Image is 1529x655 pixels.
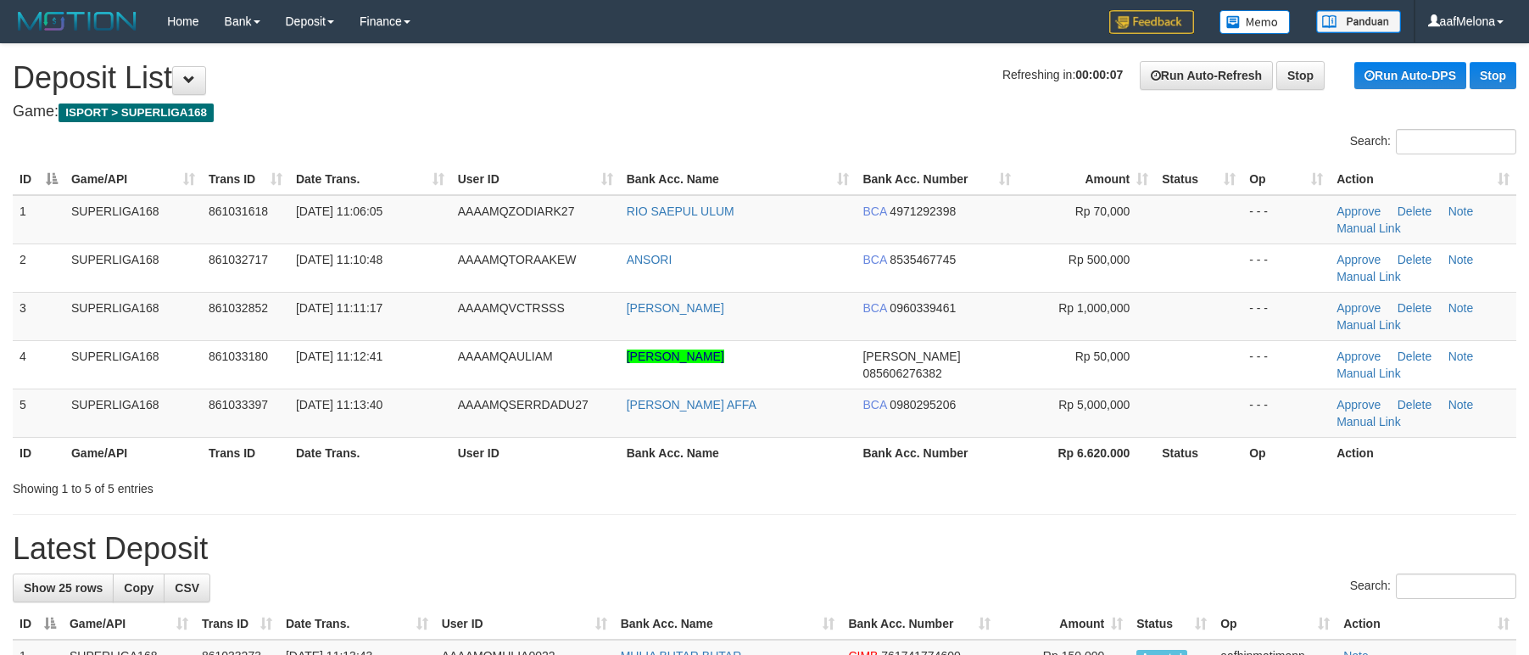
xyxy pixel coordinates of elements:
[24,581,103,595] span: Show 25 rows
[209,398,268,411] span: 861033397
[1398,301,1431,315] a: Delete
[13,61,1516,95] h1: Deposit List
[209,350,268,363] span: 861033180
[862,398,886,411] span: BCA
[64,437,202,468] th: Game/API
[13,340,64,389] td: 4
[1002,68,1123,81] span: Refreshing in:
[458,398,589,411] span: AAAAMQSERRDADU27
[64,389,202,437] td: SUPERLIGA168
[856,437,1018,468] th: Bank Acc. Number
[1396,574,1516,599] input: Search:
[13,244,64,292] td: 2
[1398,398,1431,411] a: Delete
[1448,204,1474,218] a: Note
[841,608,997,640] th: Bank Acc. Number: activate to sort column ascending
[890,204,956,218] span: Copy 4971292398 to clipboard
[862,367,941,380] span: Copy 085606276382 to clipboard
[1214,608,1336,640] th: Op: activate to sort column ascending
[64,340,202,389] td: SUPERLIGA168
[13,473,624,497] div: Showing 1 to 5 of 5 entries
[627,301,724,315] a: [PERSON_NAME]
[1075,204,1130,218] span: Rp 70,000
[1242,195,1330,244] td: - - -
[1350,574,1516,599] label: Search:
[890,398,956,411] span: Copy 0980295206 to clipboard
[1058,398,1130,411] span: Rp 5,000,000
[209,204,268,218] span: 861031618
[1242,340,1330,389] td: - - -
[202,164,289,195] th: Trans ID: activate to sort column ascending
[1336,398,1381,411] a: Approve
[1155,164,1242,195] th: Status: activate to sort column ascending
[13,532,1516,566] h1: Latest Deposit
[627,350,724,363] a: [PERSON_NAME]
[862,301,886,315] span: BCA
[1398,204,1431,218] a: Delete
[458,253,577,266] span: AAAAMQTORAAKEW
[1242,292,1330,340] td: - - -
[1336,608,1516,640] th: Action: activate to sort column ascending
[1330,164,1516,195] th: Action: activate to sort column ascending
[458,301,565,315] span: AAAAMQVCTRSSS
[1350,129,1516,154] label: Search:
[124,581,153,595] span: Copy
[289,164,451,195] th: Date Trans.: activate to sort column ascending
[620,437,857,468] th: Bank Acc. Name
[1448,253,1474,266] a: Note
[113,574,165,602] a: Copy
[1470,62,1516,89] a: Stop
[296,253,382,266] span: [DATE] 11:10:48
[997,608,1130,640] th: Amount: activate to sort column ascending
[1336,350,1381,363] a: Approve
[195,608,279,640] th: Trans ID: activate to sort column ascending
[64,244,202,292] td: SUPERLIGA168
[1058,301,1130,315] span: Rp 1,000,000
[458,350,553,363] span: AAAAMQAULIAM
[1242,389,1330,437] td: - - -
[1336,204,1381,218] a: Approve
[1155,437,1242,468] th: Status
[13,8,142,34] img: MOTION_logo.png
[1316,10,1401,33] img: panduan.png
[862,350,960,363] span: [PERSON_NAME]
[1396,129,1516,154] input: Search:
[13,389,64,437] td: 5
[1336,221,1401,235] a: Manual Link
[13,104,1516,120] h4: Game:
[614,608,842,640] th: Bank Acc. Name: activate to sort column ascending
[175,581,199,595] span: CSV
[627,253,672,266] a: ANSORI
[862,253,886,266] span: BCA
[13,574,114,602] a: Show 25 rows
[1075,68,1123,81] strong: 00:00:07
[296,301,382,315] span: [DATE] 11:11:17
[63,608,195,640] th: Game/API: activate to sort column ascending
[620,164,857,195] th: Bank Acc. Name: activate to sort column ascending
[296,204,382,218] span: [DATE] 11:06:05
[64,164,202,195] th: Game/API: activate to sort column ascending
[202,437,289,468] th: Trans ID
[296,398,382,411] span: [DATE] 11:13:40
[1130,608,1214,640] th: Status: activate to sort column ascending
[1018,437,1155,468] th: Rp 6.620.000
[1069,253,1130,266] span: Rp 500,000
[164,574,210,602] a: CSV
[209,301,268,315] span: 861032852
[1336,270,1401,283] a: Manual Link
[1276,61,1325,90] a: Stop
[209,253,268,266] span: 861032717
[1448,398,1474,411] a: Note
[1336,301,1381,315] a: Approve
[1336,253,1381,266] a: Approve
[451,164,620,195] th: User ID: activate to sort column ascending
[59,104,214,122] span: ISPORT > SUPERLIGA168
[289,437,451,468] th: Date Trans.
[1242,437,1330,468] th: Op
[1018,164,1155,195] th: Amount: activate to sort column ascending
[13,195,64,244] td: 1
[1398,350,1431,363] a: Delete
[435,608,614,640] th: User ID: activate to sort column ascending
[1354,62,1466,89] a: Run Auto-DPS
[890,301,956,315] span: Copy 0960339461 to clipboard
